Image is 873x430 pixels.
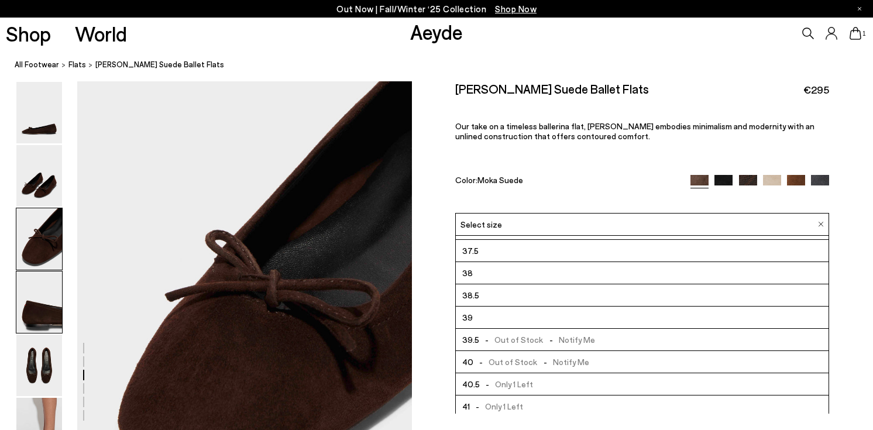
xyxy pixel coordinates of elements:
[479,335,495,345] span: -
[68,59,86,71] a: flats
[462,310,473,325] span: 39
[336,2,537,16] p: Out Now | Fall/Winter ‘25 Collection
[470,401,486,411] span: -
[15,49,873,81] nav: breadcrumb
[95,59,224,71] span: [PERSON_NAME] Suede Ballet Flats
[537,357,553,367] span: -
[473,357,489,367] span: -
[462,377,480,391] span: 40.5
[462,332,479,347] span: 39.5
[455,81,649,96] h2: [PERSON_NAME] Suede Ballet Flats
[479,332,595,347] span: Out of Stock Notify Me
[462,288,479,302] span: 38.5
[455,121,814,141] span: Our take on a timeless ballerina flat, [PERSON_NAME] embodies minimalism and modernity with an un...
[15,59,59,71] a: All Footwear
[16,82,62,143] img: Delfina Suede Ballet Flats - Image 1
[473,355,589,369] span: Out of Stock Notify Me
[462,399,470,414] span: 41
[16,335,62,396] img: Delfina Suede Ballet Flats - Image 5
[460,218,502,231] span: Select size
[803,82,829,97] span: €295
[75,23,127,44] a: World
[462,355,473,369] span: 40
[480,377,534,391] span: Only 1 Left
[861,30,867,37] span: 1
[16,271,62,333] img: Delfina Suede Ballet Flats - Image 4
[455,175,678,188] div: Color:
[480,379,496,389] span: -
[16,208,62,270] img: Delfina Suede Ballet Flats - Image 3
[6,23,51,44] a: Shop
[477,175,523,185] span: Moka Suede
[16,145,62,207] img: Delfina Suede Ballet Flats - Image 2
[68,60,86,69] span: flats
[470,399,524,414] span: Only 1 Left
[495,4,537,14] span: Navigate to /collections/new-in
[543,335,559,345] span: -
[462,266,473,280] span: 38
[462,243,479,258] span: 37.5
[850,27,861,40] a: 1
[410,19,463,44] a: Aeyde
